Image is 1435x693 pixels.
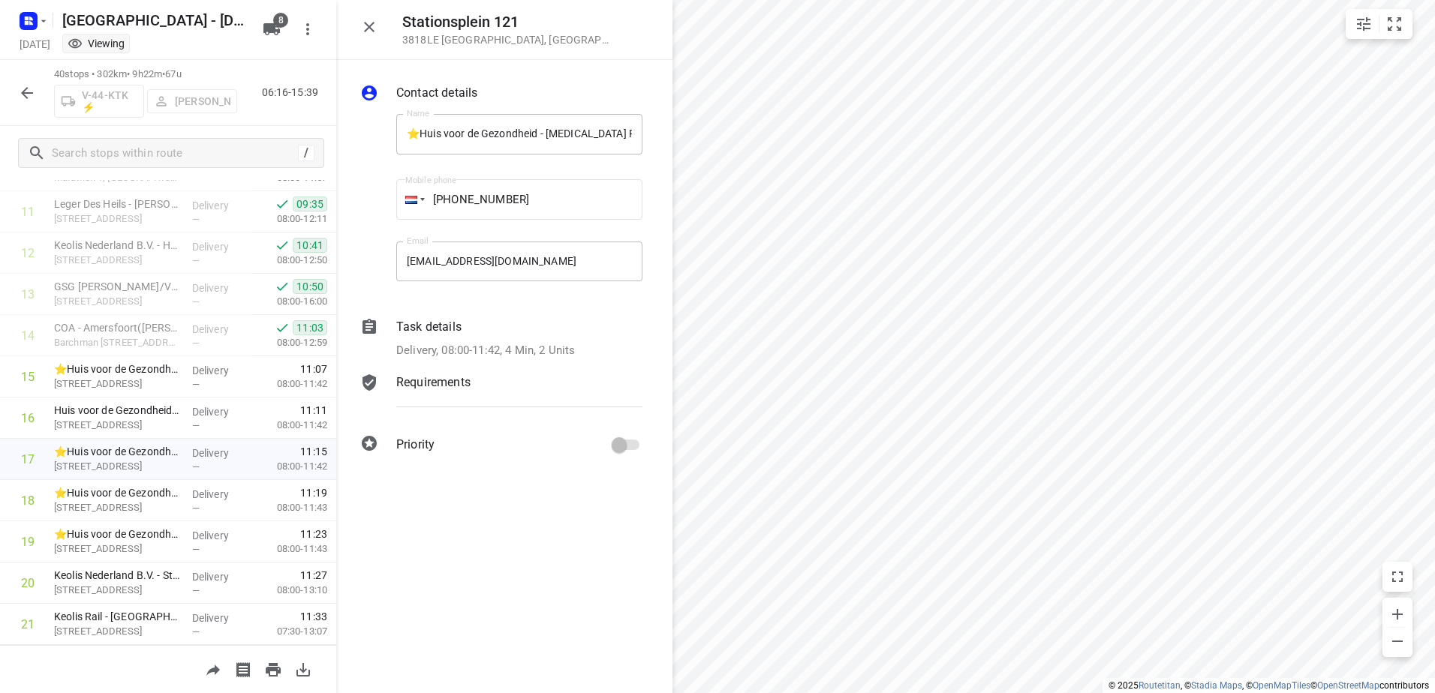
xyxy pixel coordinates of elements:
[228,661,258,676] span: Print shipping labels
[1346,9,1412,39] div: small contained button group
[253,211,327,226] p: 08:00-12:11
[300,485,327,500] span: 11:19
[275,279,290,294] svg: Done
[1253,680,1310,691] a: OpenMapTiles
[21,287,35,301] div: 13
[21,452,35,466] div: 17
[21,535,35,549] div: 19
[253,418,327,433] p: 08:00-11:42
[396,373,471,391] p: Requirements
[54,67,237,82] p: 40 stops • 302km • 9h22m
[165,68,181,79] span: 67u
[54,211,180,226] p: [STREET_ADDRESS]
[54,526,180,541] p: ⭐Huis voor de Gezondheid - Longfonds(Chantal Verheul)
[54,335,180,350] p: Barchman Wuytierslaan 53, Amersfoort
[192,322,248,337] p: Delivery
[54,294,180,309] p: [STREET_ADDRESS]
[162,68,165,79] span: •
[300,526,327,541] span: 11:23
[354,12,384,42] button: Close
[192,502,200,514] span: —
[396,342,575,359] p: Delivery, 08:00-11:42, 4 Min, 2 Units
[396,436,435,454] p: Priority
[54,459,180,474] p: Stationsplein 121, Amersfoort
[257,14,287,44] button: 8
[360,373,642,418] div: Requirements
[192,363,248,378] p: Delivery
[192,528,248,543] p: Delivery
[54,541,180,556] p: Stationsplein 121, Amersfoort
[54,624,180,639] p: Stationsplein 41, Amersfoort
[396,84,477,102] p: Contact details
[396,318,462,336] p: Task details
[253,500,327,515] p: 08:00-11:43
[192,214,200,225] span: —
[192,337,200,349] span: —
[54,361,180,376] p: ⭐Huis voor de Gezondheid - Alzheimer Nederland(Chantal Verheul)
[300,444,327,459] span: 11:15
[300,609,327,624] span: 11:33
[192,280,248,295] p: Delivery
[192,569,248,584] p: Delivery
[192,239,248,254] p: Delivery
[21,328,35,343] div: 14
[192,404,248,419] p: Delivery
[52,142,298,165] input: Search stops within route
[192,487,248,502] p: Delivery
[54,253,180,268] p: [STREET_ADDRESS]
[192,461,200,472] span: —
[54,238,180,253] p: Keolis Nederland B.V. - Havenweg(Paul Gloudemans)
[253,583,327,598] p: 08:00-13:10
[1109,680,1429,691] li: © 2025 , © , © © contributors
[68,36,125,51] div: Viewing
[1317,680,1379,691] a: OpenStreetMap
[360,84,642,105] div: Contact details
[192,610,248,625] p: Delivery
[54,279,180,294] p: GSG Guido locatie Havo/Vwo + OD(Alex Rebergen)
[21,493,35,508] div: 18
[275,196,290,211] svg: Done
[1349,9,1379,39] button: Map settings
[1191,680,1242,691] a: Stadia Maps
[405,176,456,184] label: Mobile phone
[275,238,290,253] svg: Done
[253,335,327,350] p: 08:00-12:59
[262,85,324,100] p: 06:16-15:39
[396,179,642,220] input: 1 (702) 123-4567
[253,376,327,391] p: 08:00-11:42
[253,541,327,556] p: 08:00-11:43
[54,418,180,433] p: Stationsplein 121, Amersfoort
[54,320,180,335] p: COA - Amersfoort(Jessica Sokromo)
[253,459,327,474] p: 08:00-11:42
[300,403,327,418] span: 11:11
[1139,680,1181,691] a: Routetitan
[192,420,200,431] span: —
[402,13,612,31] h5: Stationsplein 121
[293,279,327,294] span: 10:50
[192,296,200,307] span: —
[275,320,290,335] svg: Done
[253,294,327,309] p: 08:00-16:00
[273,13,288,28] span: 8
[54,485,180,500] p: ⭐Huis voor de Gezondheid - MDL Fonds(Chantal Verheul)
[54,568,180,583] p: Keolis Nederland B.V. - Stationsplein(Paul Gloudemans)
[258,661,288,676] span: Print route
[54,196,180,211] p: Leger Des Heils - De Blinkert(Sifra van Twillert)
[1379,9,1409,39] button: Fit zoom
[21,246,35,260] div: 12
[21,617,35,631] div: 21
[54,403,180,418] p: Huis voor de Gezondheid - MIND(Chantal Verheul)
[192,198,248,213] p: Delivery
[300,568,327,583] span: 11:27
[293,320,327,335] span: 11:03
[192,626,200,637] span: —
[54,376,180,391] p: Stationsplein 121, Amersfoort
[54,500,180,515] p: Stationsplein 121, Amersfoort
[192,379,200,390] span: —
[21,370,35,384] div: 15
[21,411,35,425] div: 16
[21,576,35,590] div: 20
[253,624,327,639] p: 07:30-13:07
[198,661,228,676] span: Share route
[192,445,248,460] p: Delivery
